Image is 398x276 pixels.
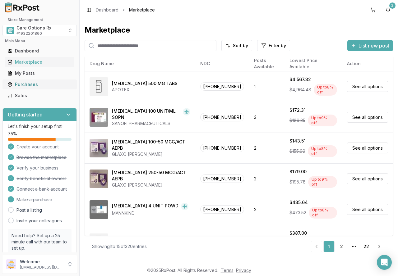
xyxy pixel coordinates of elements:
[5,57,74,68] a: Marketplace
[5,45,74,57] a: Dashboard
[249,102,285,133] td: 3
[361,241,372,252] a: 22
[289,138,306,144] div: $143.51
[249,71,285,102] td: 1
[7,81,72,88] div: Purchases
[92,243,147,250] div: Showing 1 to 15 of 320 entries
[200,174,244,183] span: [PHONE_NUMBER]
[16,165,58,171] span: Verify your business
[347,112,388,123] a: See all options
[249,163,285,194] td: 2
[16,207,42,213] a: Post a listing
[249,225,285,260] td: 2
[112,170,190,182] div: [MEDICAL_DATA] 250-50 MCG/ACT AEPB
[112,87,178,93] div: APOTEX
[314,84,337,96] div: Up to 8 % off
[347,43,393,49] a: List new post
[257,40,290,51] button: Filter by
[289,148,305,154] span: $155.99
[377,255,392,270] div: Open Intercom Messenger
[90,170,108,188] img: Advair Diskus 250-50 MCG/ACT AEPB
[373,241,386,252] a: Go to next page
[269,43,286,49] span: Filter by
[12,251,35,257] a: Book a call
[8,123,72,129] p: Let's finish your setup first!
[389,2,396,9] div: 2
[16,175,67,182] span: Verify beneficial owners
[2,91,77,101] button: Sales
[359,42,389,49] span: List new post
[2,46,77,56] button: Dashboard
[112,151,190,157] div: GLAXO [PERSON_NAME]
[20,259,63,265] p: Welcome
[342,56,393,71] th: Action
[347,40,393,51] button: List new post
[112,182,190,188] div: GLAXO [PERSON_NAME]
[7,59,72,65] div: Marketplace
[8,131,17,137] span: 75 %
[289,76,311,83] div: $4,567.32
[85,56,195,71] th: Drug Name
[16,218,62,224] a: Invite your colleagues
[6,259,16,269] img: User avatar
[2,17,77,22] h2: Store Management
[200,113,244,121] span: [PHONE_NUMBER]
[308,176,337,188] div: Up to 9 % off
[323,241,335,252] a: 1
[2,2,42,12] img: RxPost Logo
[308,145,337,157] div: Up to 8 % off
[8,111,43,118] h3: Getting started
[16,25,51,31] span: Care Options Rx
[309,207,337,219] div: Up to 8 % off
[233,43,248,49] span: Sort by
[7,70,72,76] div: My Posts
[383,5,393,15] button: 2
[16,154,67,161] span: Browse the marketplace
[289,210,306,216] span: $473.52
[347,173,388,184] a: See all options
[289,107,306,113] div: $172.31
[2,68,77,78] button: My Posts
[249,133,285,163] td: 2
[5,79,74,90] a: Purchases
[96,7,155,13] nav: breadcrumb
[20,265,63,270] p: [EMAIL_ADDRESS][DOMAIN_NAME]
[289,169,307,175] div: $179.00
[112,108,180,120] div: [MEDICAL_DATA] 100 UNIT/ML SOPN
[289,179,306,185] span: $195.78
[289,87,311,93] span: $4,964.48
[2,57,77,67] button: Marketplace
[195,56,249,71] th: NDC
[96,7,118,13] a: Dashboard
[112,203,178,210] div: [MEDICAL_DATA] 4 UNIT POWD
[2,25,77,36] button: Select a view
[7,93,72,99] div: Sales
[347,204,388,215] a: See all options
[5,38,74,43] h2: Main Menu
[7,48,72,54] div: Dashboard
[289,199,308,206] div: $435.64
[112,210,188,216] div: MANNKIND
[308,115,337,126] div: Up to 9 % off
[90,139,108,157] img: Advair Diskus 100-50 MCG/ACT AEPB
[249,56,285,71] th: Posts Available
[336,241,347,252] a: 2
[85,25,393,35] div: Marketplace
[5,90,74,101] a: Sales
[311,241,386,252] nav: pagination
[16,31,42,36] span: # 1932201860
[2,79,77,89] button: Purchases
[16,186,67,192] span: Connect a bank account
[112,80,178,87] div: [MEDICAL_DATA] 500 MG TABS
[200,144,244,152] span: [PHONE_NUMBER]
[90,108,108,127] img: Admelog SoloStar 100 UNIT/ML SOPN
[16,197,52,203] span: Make a purchase
[112,120,190,127] div: SANOFI PHARMACEUTICALS
[112,139,190,151] div: [MEDICAL_DATA] 100-50 MCG/ACT AEPB
[200,205,244,214] span: [PHONE_NUMBER]
[347,143,388,153] a: See all options
[5,68,74,79] a: My Posts
[12,233,68,251] p: Need help? Set up a 25 minute call with our team to set up.
[285,56,342,71] th: Lowest Price Available
[90,200,108,219] img: Afrezza 4 UNIT POWD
